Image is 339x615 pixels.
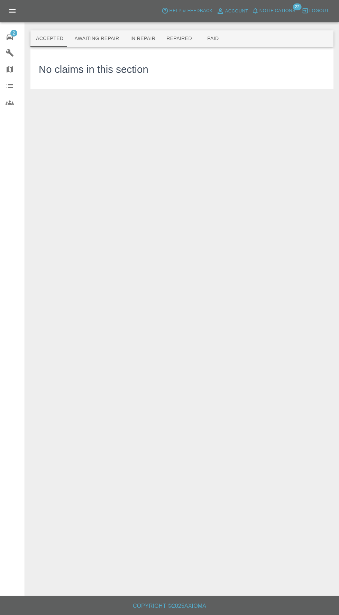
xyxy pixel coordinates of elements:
[309,7,329,15] span: Logout
[169,7,212,15] span: Help & Feedback
[214,6,250,17] a: Account
[250,6,297,16] button: Notifications
[39,62,148,77] h3: No claims in this section
[161,30,198,47] button: Repaired
[160,6,214,16] button: Help & Feedback
[30,30,69,47] button: Accepted
[125,30,161,47] button: In Repair
[300,6,331,16] button: Logout
[4,3,21,19] button: Open drawer
[6,601,333,611] h6: Copyright © 2025 Axioma
[259,7,295,15] span: Notifications
[293,3,301,10] span: 22
[69,30,125,47] button: Awaiting Repair
[10,30,17,37] span: 2
[225,7,248,15] span: Account
[198,30,229,47] button: Paid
